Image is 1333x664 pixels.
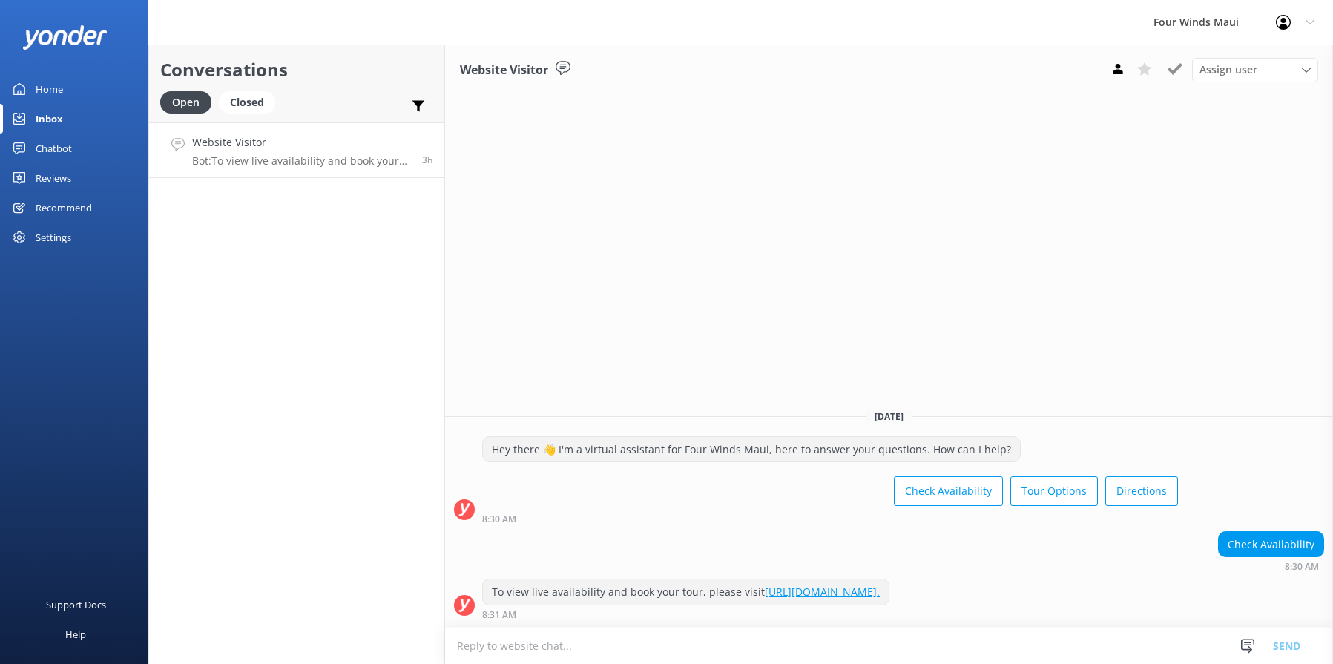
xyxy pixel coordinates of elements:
[46,590,106,619] div: Support Docs
[160,93,219,110] a: Open
[894,476,1003,506] button: Check Availability
[192,134,411,151] h4: Website Visitor
[36,74,63,104] div: Home
[1219,532,1323,557] div: Check Availability
[482,513,1178,524] div: Sep 09 2025 08:30am (UTC -10:00) Pacific/Honolulu
[1105,476,1178,506] button: Directions
[192,154,411,168] p: Bot: To view live availability and book your tour, please visit [URL][DOMAIN_NAME].
[36,134,72,163] div: Chatbot
[1285,562,1319,571] strong: 8:30 AM
[36,223,71,252] div: Settings
[1218,561,1324,571] div: Sep 09 2025 08:30am (UTC -10:00) Pacific/Honolulu
[160,56,433,84] h2: Conversations
[483,437,1020,462] div: Hey there 👋 I'm a virtual assistant for Four Winds Maui, here to answer your questions. How can I...
[422,154,433,166] span: Sep 09 2025 08:30am (UTC -10:00) Pacific/Honolulu
[1199,62,1257,78] span: Assign user
[219,91,275,114] div: Closed
[482,611,516,619] strong: 8:31 AM
[219,93,283,110] a: Closed
[160,91,211,114] div: Open
[482,515,516,524] strong: 8:30 AM
[36,163,71,193] div: Reviews
[483,579,889,605] div: To view live availability and book your tour, please visit
[765,585,880,599] a: [URL][DOMAIN_NAME].
[36,104,63,134] div: Inbox
[866,410,912,423] span: [DATE]
[1192,58,1318,82] div: Assign User
[36,193,92,223] div: Recommend
[460,61,548,80] h3: Website Visitor
[1010,476,1098,506] button: Tour Options
[149,122,444,178] a: Website VisitorBot:To view live availability and book your tour, please visit [URL][DOMAIN_NAME].3h
[65,619,86,649] div: Help
[22,25,108,50] img: yonder-white-logo.png
[482,609,889,619] div: Sep 09 2025 08:31am (UTC -10:00) Pacific/Honolulu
